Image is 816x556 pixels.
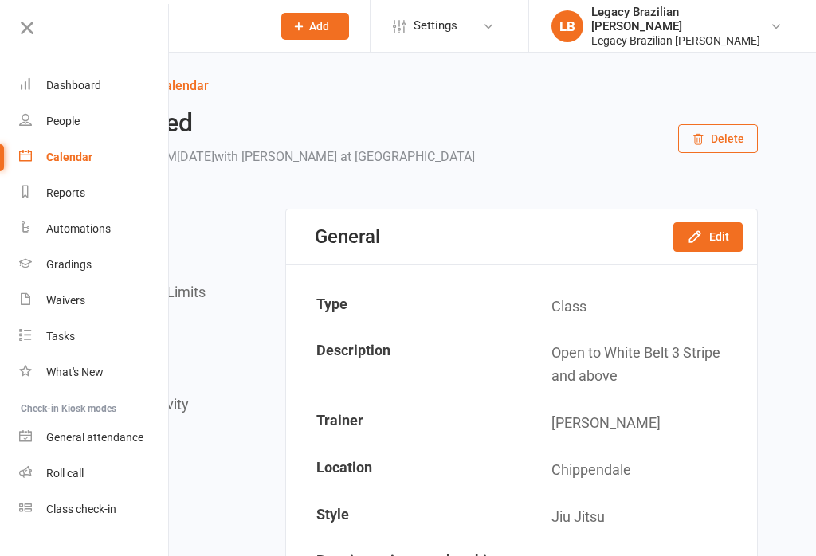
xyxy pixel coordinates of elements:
div: Gradings [46,258,92,271]
a: Waivers [19,283,170,319]
span: with [PERSON_NAME] [214,149,337,164]
a: Gradings [19,247,170,283]
div: General [315,225,380,248]
span: Add [309,20,329,33]
div: General attendance [46,431,143,444]
td: Class [523,284,756,330]
span: at [GEOGRAPHIC_DATA] [340,149,475,164]
td: Open to White Belt 3 Stripe and above [523,331,756,399]
div: Automations [46,222,111,235]
td: [PERSON_NAME] [523,401,756,446]
td: Trainer [288,401,521,446]
a: What's New [19,354,170,390]
td: Style [288,495,521,540]
div: Calendar [46,151,92,163]
td: Description [288,331,521,399]
a: Tasks [19,319,170,354]
a: Roll call [19,456,170,491]
a: Class kiosk mode [19,491,170,527]
button: Add [281,13,349,40]
button: Delete [678,124,758,153]
td: Chippendale [523,448,756,493]
div: Reports [46,186,85,199]
div: Dashboard [46,79,101,92]
div: LB [551,10,583,42]
div: 6:30PM - 8:00PM[DATE] [80,146,475,168]
h2: Advanced [80,109,475,137]
a: Calendar [19,139,170,175]
a: Dashboard [19,68,170,104]
td: Location [288,448,521,493]
div: Legacy Brazilian [PERSON_NAME] [591,33,770,48]
td: Type [288,284,521,330]
div: Waivers [46,294,85,307]
div: People [46,115,80,127]
div: Tasks [46,330,75,343]
a: Return to calendar [80,75,758,97]
span: Settings [414,8,457,44]
a: General attendance kiosk mode [19,420,170,456]
a: Reports [19,175,170,211]
button: Edit [673,222,743,251]
div: Legacy Brazilian [PERSON_NAME] [591,5,770,33]
div: Roll call [46,467,84,480]
a: People [19,104,170,139]
td: Jiu Jitsu [523,495,756,540]
input: Search... [93,15,261,37]
div: Class check-in [46,503,116,515]
a: Automations [19,211,170,247]
div: What's New [46,366,104,378]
